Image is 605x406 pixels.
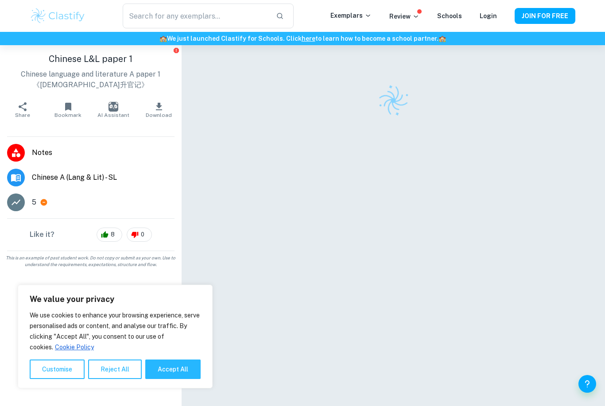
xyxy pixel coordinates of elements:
span: Notes [32,147,175,158]
span: Share [15,112,30,118]
span: 🏫 [159,35,167,42]
img: Clastify logo [30,7,86,25]
p: We use cookies to enhance your browsing experience, serve personalised ads or content, and analys... [30,310,201,352]
p: We value your privacy [30,294,201,305]
div: We value your privacy [18,285,213,388]
span: This is an example of past student work. Do not copy or submit as your own. Use to understand the... [4,255,178,268]
button: Bookmark [45,97,90,122]
span: Download [146,112,172,118]
p: 5 [32,197,36,208]
a: Login [480,12,497,19]
span: AI Assistant [97,112,129,118]
h6: Like it? [30,229,54,240]
input: Search for any exemplars... [123,4,269,28]
div: 0 [127,228,152,242]
button: Help and Feedback [578,375,596,393]
p: Review [389,12,419,21]
h1: Chinese L&L paper 1 [7,52,175,66]
span: 🏫 [438,35,446,42]
a: Schools [437,12,462,19]
button: Reject All [88,360,142,379]
button: Customise [30,360,85,379]
h6: We just launched Clastify for Schools. Click to learn how to become a school partner. [2,34,603,43]
img: AI Assistant [109,102,118,112]
span: 0 [136,230,149,239]
button: Report issue [173,47,180,54]
a: Cookie Policy [54,343,94,351]
button: Accept All [145,360,201,379]
button: AI Assistant [91,97,136,122]
a: here [302,35,315,42]
div: 8 [97,228,122,242]
p: Chinese language and literature A paper 1《[DEMOGRAPHIC_DATA]升官记》 [7,69,175,90]
span: Chinese A (Lang & Lit) - SL [32,172,175,183]
p: Exemplars [330,11,372,20]
span: 8 [106,230,120,239]
button: JOIN FOR FREE [515,8,575,24]
button: Download [136,97,181,122]
span: Bookmark [54,112,81,118]
img: Clastify logo [372,80,414,121]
